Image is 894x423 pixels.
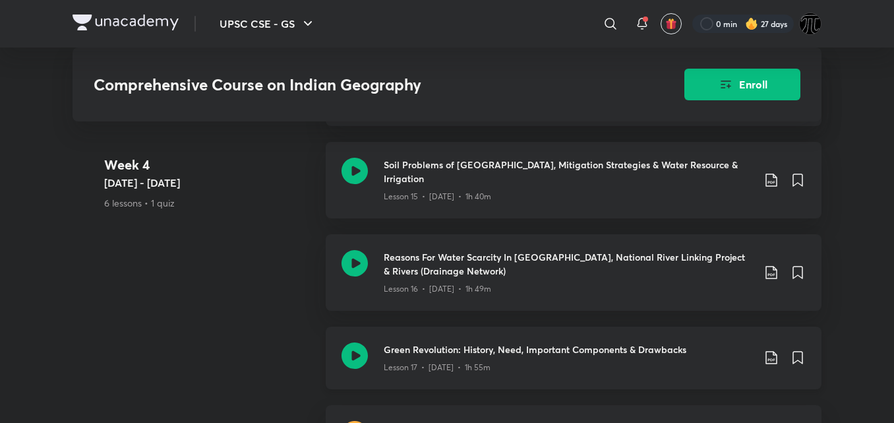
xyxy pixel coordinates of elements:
[684,69,800,100] button: Enroll
[104,175,315,191] h5: [DATE] - [DATE]
[326,327,821,405] a: Green Revolution: History, Need, Important Components & DrawbacksLesson 17 • [DATE] • 1h 55m
[104,196,315,210] p: 6 lessons • 1 quiz
[384,250,753,278] h3: Reasons For Water Scarcity In [GEOGRAPHIC_DATA], National River Linking Project & Rivers (Drainag...
[384,362,491,374] p: Lesson 17 • [DATE] • 1h 55m
[384,342,753,356] h3: Green Revolution: History, Need, Important Components & Drawbacks
[73,15,179,34] a: Company Logo
[665,18,677,30] img: avatar
[73,15,179,30] img: Company Logo
[384,191,491,203] p: Lesson 15 • [DATE] • 1h 40m
[745,17,758,30] img: streak
[326,234,821,327] a: Reasons For Water Scarcity In [GEOGRAPHIC_DATA], National River Linking Project & Rivers (Drainag...
[212,11,324,37] button: UPSC CSE - GS
[94,75,610,94] h3: Comprehensive Course on Indian Geography
[799,13,821,35] img: Watcher
[326,142,821,234] a: Soil Problems of [GEOGRAPHIC_DATA], Mitigation Strategies & Water Resource & IrrigationLesson 15 ...
[384,158,753,185] h3: Soil Problems of [GEOGRAPHIC_DATA], Mitigation Strategies & Water Resource & Irrigation
[104,155,315,175] h4: Week 4
[384,283,491,295] p: Lesson 16 • [DATE] • 1h 49m
[661,13,682,34] button: avatar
